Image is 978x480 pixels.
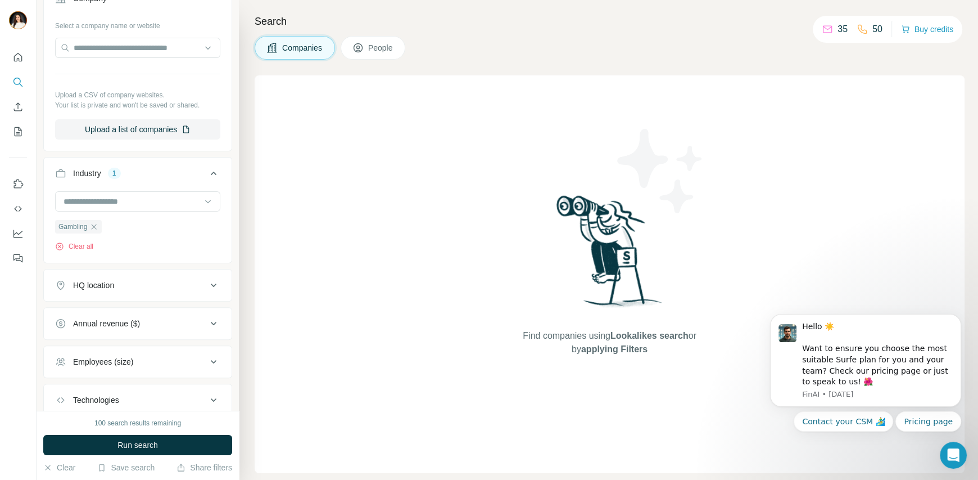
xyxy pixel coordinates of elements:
[9,199,27,219] button: Use Surfe API
[282,42,323,53] span: Companies
[44,348,232,375] button: Employees (size)
[9,11,27,29] img: Avatar
[9,47,27,68] button: Quick start
[551,192,668,318] img: Surfe Illustration - Woman searching with binoculars
[9,97,27,117] button: Enrich CSV
[176,462,232,473] button: Share filters
[610,331,689,340] span: Lookalikes search
[58,222,87,232] span: Gambling
[94,418,181,428] div: 100 search results remaining
[581,344,648,354] span: applying Filters
[9,248,27,268] button: Feedback
[9,72,27,92] button: Search
[901,21,953,37] button: Buy credits
[519,329,699,356] span: Find companies using or by
[73,318,140,329] div: Annual revenue ($)
[73,168,101,179] div: Industry
[753,277,978,450] iframe: Intercom notifications message
[55,119,220,140] button: Upload a list of companies
[55,16,220,31] div: Select a company name or website
[9,122,27,142] button: My lists
[55,241,93,252] button: Clear all
[43,462,75,473] button: Clear
[255,14,965,29] h4: Search
[610,120,711,222] img: Surfe Illustration - Stars
[55,90,220,100] p: Upload a CSV of company websites.
[73,280,114,291] div: HQ location
[97,462,155,473] button: Save search
[44,272,232,299] button: HQ location
[117,439,158,451] span: Run search
[108,168,121,178] div: 1
[44,310,232,337] button: Annual revenue ($)
[9,174,27,194] button: Use Surfe on LinkedIn
[940,442,967,469] iframe: Intercom live chat
[73,356,133,367] div: Employees (size)
[44,387,232,414] button: Technologies
[368,42,394,53] span: People
[43,435,232,455] button: Run search
[9,223,27,244] button: Dashboard
[837,23,848,36] p: 35
[55,100,220,110] p: Your list is private and won't be saved or shared.
[44,160,232,191] button: Industry1
[872,23,882,36] p: 50
[73,394,119,406] div: Technologies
